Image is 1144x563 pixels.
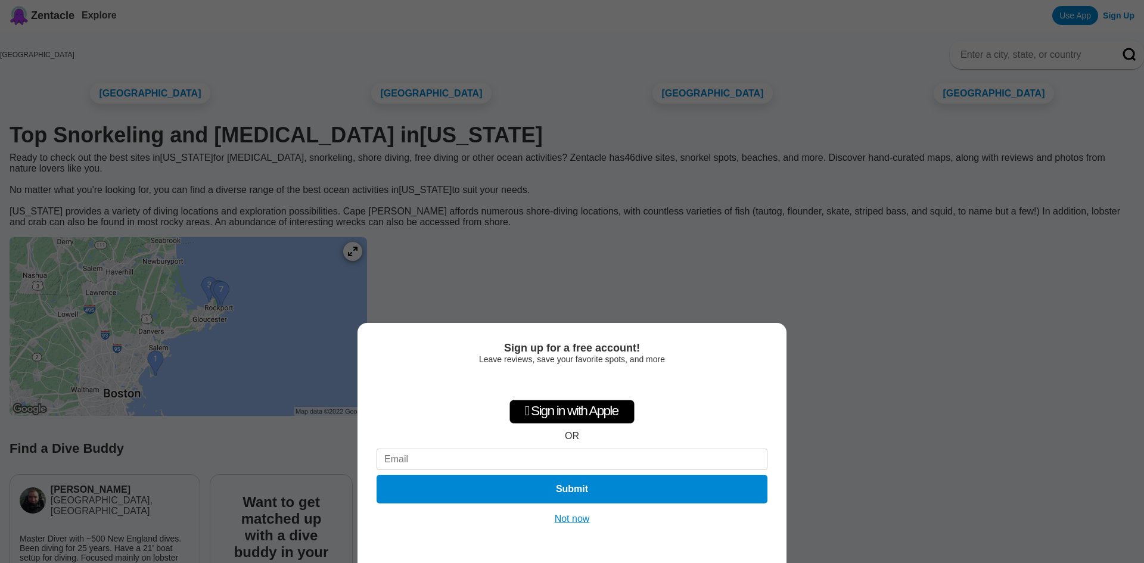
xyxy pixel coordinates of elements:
div: OR [565,431,579,441]
div: Leave reviews, save your favorite spots, and more [377,354,767,364]
div: Sign up for a free account! [377,342,767,354]
button: Submit [377,475,767,503]
input: Email [377,449,767,470]
button: Not now [551,513,593,525]
iframe: Sign in with Google Button [511,370,633,396]
div: Sign in with Apple [509,400,635,424]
